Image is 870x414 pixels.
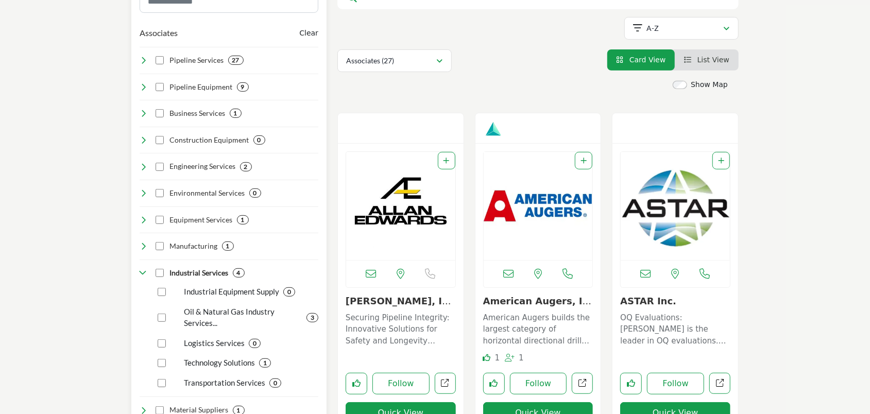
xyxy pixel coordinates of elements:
button: Associates (27) [337,49,452,72]
b: 1 [226,243,230,250]
b: 0 [287,288,291,296]
img: Allan Edwards, Inc. [346,152,455,260]
a: Open Listing in new tab [346,152,455,260]
b: 0 [253,340,257,347]
input: Select Manufacturing checkbox [156,242,164,250]
b: 4 [237,269,241,277]
h3: ASTAR Inc. [620,296,730,307]
b: 0 [258,136,261,144]
a: View Card [617,56,666,64]
a: Open american-augers-inc in new tab [572,373,593,394]
p: Transportation Services: Providing transportation services for the pipeline industry. [184,377,265,389]
div: 0 Results For Construction Equipment [253,135,265,145]
b: 0 [253,189,257,197]
h4: Business Services: Professional services that support the operations and management of pipeline i... [170,108,226,118]
a: Open Listing in new tab [484,152,593,260]
button: Like listing [483,373,505,394]
p: A-Z [647,23,659,33]
h4: Engineering Services: Professional services for designing, planning, and managing pipeline projec... [170,161,236,171]
li: Card View [607,49,675,71]
button: Like listing [620,373,642,394]
button: Follow [510,373,567,394]
div: 0 Results For Environmental Services [249,188,261,198]
b: 9 [241,83,245,91]
span: List View [697,56,729,64]
label: Show Map [691,79,728,90]
input: Select Logistics Services checkbox [158,339,166,348]
a: ASTAR Inc. [620,296,676,306]
div: 2 Results For Engineering Services [240,162,252,171]
b: 1 [263,359,267,367]
h3: Associates [140,27,178,39]
a: Open allan-edwards in new tab [435,373,456,394]
img: Platinum Sponsors Badge Icon [486,121,501,136]
p: Technology Solutions: Providing technology solutions for the pipeline industry. [184,357,255,369]
b: 3 [311,314,314,321]
input: Select Industrial Equipment Supply checkbox [158,288,166,296]
img: American Augers, Inc. [484,152,593,260]
span: 1 [495,353,500,363]
a: View List [684,56,729,64]
div: 1 Results For Manufacturing [222,242,234,251]
p: Industrial Equipment Supply: Supplying industrial equipment for use in the pipeline industry. [184,286,279,298]
img: ASTAR Inc. [621,152,730,260]
p: Oil & Natural Gas Industry Services: Providing services specific to the oil and natural gas pipel... [184,306,302,329]
a: Open astar-inc in new tab [709,373,730,394]
h3: American Augers, Inc. [483,296,593,307]
input: Select Technology Solutions checkbox [158,359,166,367]
input: Select Equipment Services checkbox [156,216,164,224]
li: List View [675,49,739,71]
a: Securing Pipeline Integrity: Innovative Solutions for Safety and Longevity Operating primarily as... [346,309,456,347]
p: Logistics Services: Providing logistics services for the pipeline industry. [184,337,245,349]
p: Securing Pipeline Integrity: Innovative Solutions for Safety and Longevity Operating primarily as... [346,312,456,347]
div: 27 Results For Pipeline Services [228,56,244,65]
p: Associates (27) [346,56,394,66]
p: American Augers builds the largest category of horizontal directional drills in the industry and ... [483,312,593,347]
b: 1 [234,110,237,117]
a: [PERSON_NAME], Inc. [346,296,451,318]
h4: Manufacturing: Production of equipment, materials, and components used in the pipeline industry. [170,241,218,251]
div: 0 Results For Industrial Equipment Supply [283,287,295,297]
div: 1 Results For Business Services [230,109,242,118]
h4: Industrial Services: Services that support the overall operations and logistics of the pipeline i... [170,268,229,278]
h4: Pipeline Services: Services that support the installation, operation, protection, and maintenance... [170,55,224,65]
i: Like [483,354,491,361]
button: A-Z [624,17,739,40]
a: Add To List [443,157,450,165]
input: Select Pipeline Services checkbox [156,56,164,64]
div: 3 Results For Oil & Natural Gas Industry Services [306,313,318,322]
b: 1 [237,407,241,414]
b: 27 [232,57,240,64]
a: Add To List [718,157,724,165]
input: Select Construction Equipment checkbox [156,136,164,144]
b: 0 [274,380,277,387]
b: 1 [241,216,245,223]
a: Add To List [581,157,587,165]
a: American Augers builds the largest category of horizontal directional drills in the industry and ... [483,309,593,347]
div: 4 Results For Industrial Services [233,268,245,278]
input: Select Engineering Services checkbox [156,163,164,171]
div: 0 Results For Logistics Services [249,339,261,348]
h3: Allan Edwards, Inc. [346,296,456,307]
p: OQ Evaluations: [PERSON_NAME] is the leader in OQ evaluations. We specialize in conducting evalua... [620,312,730,347]
span: Card View [629,56,666,64]
input: Select Oil & Natural Gas Industry Services checkbox [158,314,166,322]
input: Select Business Services checkbox [156,109,164,117]
h4: Construction Equipment: Machinery and tools used for building, excavating, and constructing pipel... [170,135,249,145]
input: Select Pipeline Equipment checkbox [156,83,164,91]
div: 1 Results For Equipment Services [237,215,249,225]
button: Follow [647,373,704,394]
button: Follow [372,373,430,394]
div: 9 Results For Pipeline Equipment [237,82,249,92]
div: 0 Results For Transportation Services [269,378,281,388]
a: American Augers, Inc... [483,296,592,318]
div: 1 Results For Technology Solutions [259,358,271,368]
a: OQ Evaluations: [PERSON_NAME] is the leader in OQ evaluations. We specialize in conducting evalua... [620,309,730,347]
div: Followers [505,352,524,364]
b: 2 [244,163,248,170]
input: Select Transportation Services checkbox [158,379,166,387]
span: 1 [519,353,524,363]
input: Select Industrial Services checkbox [156,269,164,277]
h4: Equipment Services: Services related to the sale, rental, maintenance, and support of pipeline eq... [170,215,233,225]
buton: Clear [299,28,318,39]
